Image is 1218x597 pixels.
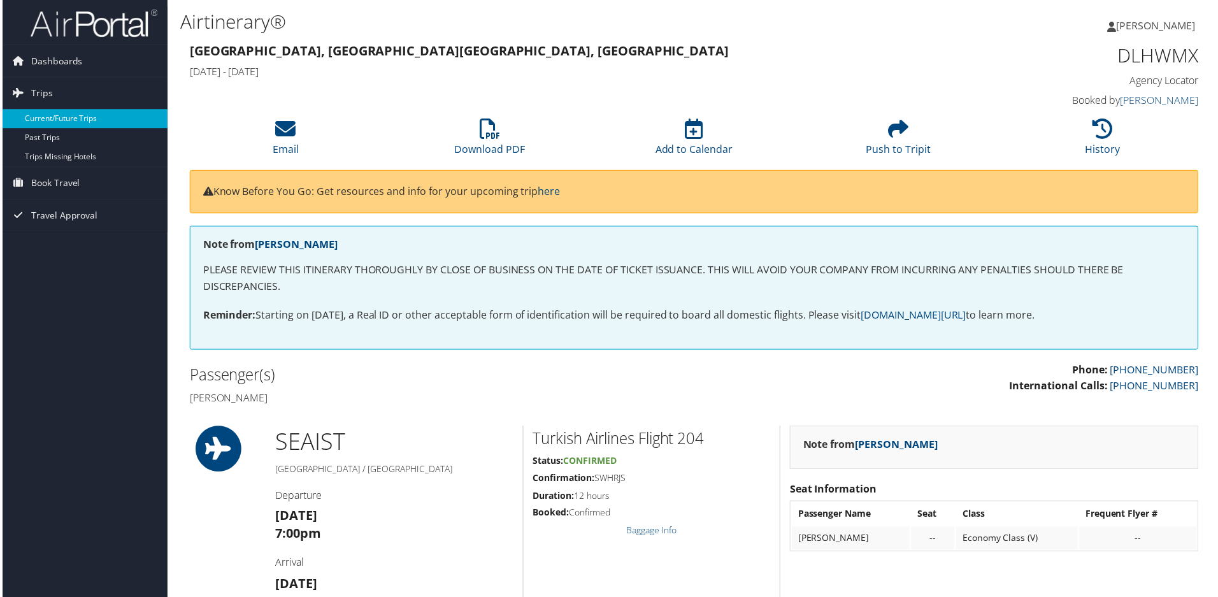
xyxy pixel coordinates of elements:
strong: [DATE] [274,577,316,594]
strong: International Calls: [1011,380,1110,394]
h2: Passenger(s) [188,366,685,387]
th: Class [957,505,1080,528]
a: Push to Tripit [867,126,932,157]
a: [PERSON_NAME] [254,238,336,252]
strong: Booked: [533,508,569,521]
a: Add to Calendar [656,126,733,157]
h4: [DATE] - [DATE] [188,65,943,79]
h4: Agency Locator [962,74,1201,88]
a: [PERSON_NAME] [1122,94,1201,108]
p: Know Before You Go: Get resources and info for your upcoming trip [201,184,1187,201]
a: Download PDF [454,126,525,157]
strong: 7:00pm [274,527,320,544]
td: Economy Class (V) [957,529,1080,552]
th: Seat [912,505,956,528]
th: Passenger Name [792,505,911,528]
a: [DOMAIN_NAME][URL] [862,309,968,323]
h4: Booked by [962,94,1201,108]
h1: SEA IST [274,428,513,459]
a: here [538,185,560,199]
h1: Airtinerary® [178,8,866,35]
a: [PHONE_NUMBER] [1112,380,1201,394]
p: PLEASE REVIEW THIS ITINERARY THOROUGHLY BY CLOSE OF BUSINESS ON THE DATE OF TICKET ISSUANCE. THIS... [201,263,1187,296]
th: Frequent Flyer # [1081,505,1199,528]
a: Baggage Info [626,526,677,538]
strong: [GEOGRAPHIC_DATA], [GEOGRAPHIC_DATA] [GEOGRAPHIC_DATA], [GEOGRAPHIC_DATA] [188,42,729,59]
strong: Duration: [533,491,574,503]
a: History [1087,126,1122,157]
a: [PERSON_NAME] [856,439,939,453]
img: airportal-logo.png [28,8,155,38]
a: [PERSON_NAME] [1110,6,1210,45]
p: Starting on [DATE], a Real ID or other acceptable form of identification will be required to boar... [201,308,1187,325]
span: Book Travel [29,168,78,199]
span: Dashboards [29,45,80,77]
h2: Turkish Airlines Flight 204 [533,429,771,451]
span: Confirmed [563,456,617,468]
strong: Seat Information [791,484,878,498]
a: Email [271,126,297,157]
div: -- [919,535,950,546]
h4: Arrival [274,557,513,572]
a: [PHONE_NUMBER] [1112,364,1201,378]
strong: Phone: [1074,364,1110,378]
h5: Confirmed [533,508,771,521]
h5: 12 hours [533,491,771,504]
td: [PERSON_NAME] [792,529,911,552]
span: [PERSON_NAME] [1119,18,1198,32]
strong: Reminder: [201,309,254,323]
span: Travel Approval [29,200,96,232]
h4: Departure [274,490,513,504]
strong: Confirmation: [533,473,594,486]
div: -- [1087,535,1193,546]
h5: [GEOGRAPHIC_DATA] / [GEOGRAPHIC_DATA] [274,464,513,477]
strong: Note from [804,439,939,453]
strong: Status: [533,456,563,468]
span: Trips [29,78,50,110]
h5: SWHRJS [533,473,771,486]
h1: DLHWMX [962,42,1201,69]
h4: [PERSON_NAME] [188,392,685,406]
strong: Note from [201,238,336,252]
strong: [DATE] [274,509,316,526]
